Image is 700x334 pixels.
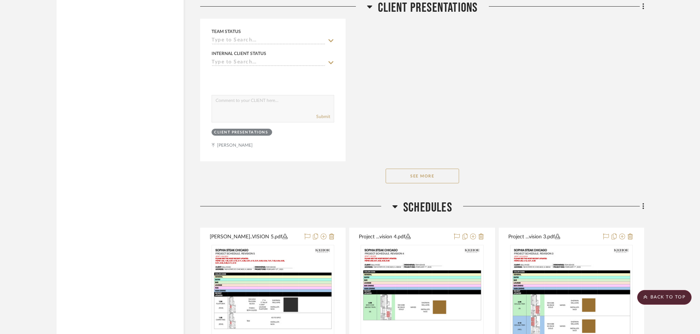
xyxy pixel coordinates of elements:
button: Submit [316,113,330,120]
input: Type to Search… [212,37,325,44]
span: Schedules [403,200,452,216]
input: Type to Search… [212,59,325,66]
div: Internal Client Status [212,50,266,57]
button: See More [386,169,459,183]
scroll-to-top-button: BACK TO TOP [637,290,692,305]
div: CLIENT PRESENTATIONS [214,130,268,135]
div: Team Status [212,28,241,35]
button: [PERSON_NAME]..VISION 5.pdf [210,232,300,241]
button: Project ...vision 3.pdf [508,232,599,241]
button: Project ...vision 4.pdf [359,232,449,241]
